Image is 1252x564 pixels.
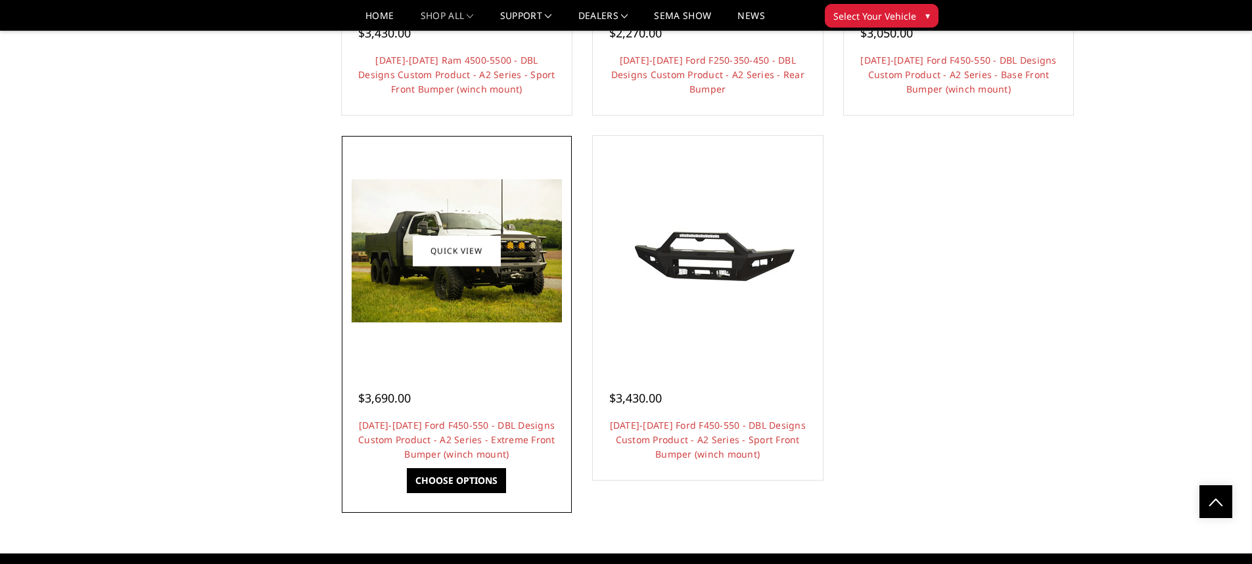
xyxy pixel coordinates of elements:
[358,25,411,41] span: $3,430.00
[603,201,813,301] img: 2023-2025 Ford F450-550 - DBL Designs Custom Product - A2 Series - Sport Front Bumper (winch mount)
[352,179,562,322] img: 2023-2025 Ford F450-550 - DBL Designs Custom Product - A2 Series - Extreme Front Bumper (winch mo...
[860,54,1056,95] a: [DATE]-[DATE] Ford F450-550 - DBL Designs Custom Product - A2 Series - Base Front Bumper (winch m...
[609,390,662,406] span: $3,430.00
[611,54,804,95] a: [DATE]-[DATE] Ford F250-350-450 - DBL Designs Custom Product - A2 Series - Rear Bumper
[609,25,662,41] span: $2,270.00
[925,9,930,22] span: ▾
[413,236,501,267] a: Quick view
[610,419,806,460] a: [DATE]-[DATE] Ford F450-550 - DBL Designs Custom Product - A2 Series - Sport Front Bumper (winch ...
[407,468,506,493] a: Choose Options
[578,11,628,30] a: Dealers
[596,139,820,362] a: 2023-2025 Ford F450-550 - DBL Designs Custom Product - A2 Series - Sport Front Bumper (winch mount)
[737,11,764,30] a: News
[860,25,913,41] span: $3,050.00
[1199,485,1232,518] a: Click to Top
[358,54,555,95] a: [DATE]-[DATE] Ram 4500-5500 - DBL Designs Custom Product - A2 Series - Sport Front Bumper (winch ...
[833,9,916,23] span: Select Your Vehicle
[365,11,394,30] a: Home
[654,11,711,30] a: SEMA Show
[358,419,555,460] a: [DATE]-[DATE] Ford F450-550 - DBL Designs Custom Product - A2 Series - Extreme Front Bumper (winc...
[421,11,474,30] a: shop all
[500,11,552,30] a: Support
[358,390,411,406] span: $3,690.00
[345,139,568,362] a: 2023-2025 Ford F450-550 - DBL Designs Custom Product - A2 Series - Extreme Front Bumper (winch mo...
[825,4,939,28] button: Select Your Vehicle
